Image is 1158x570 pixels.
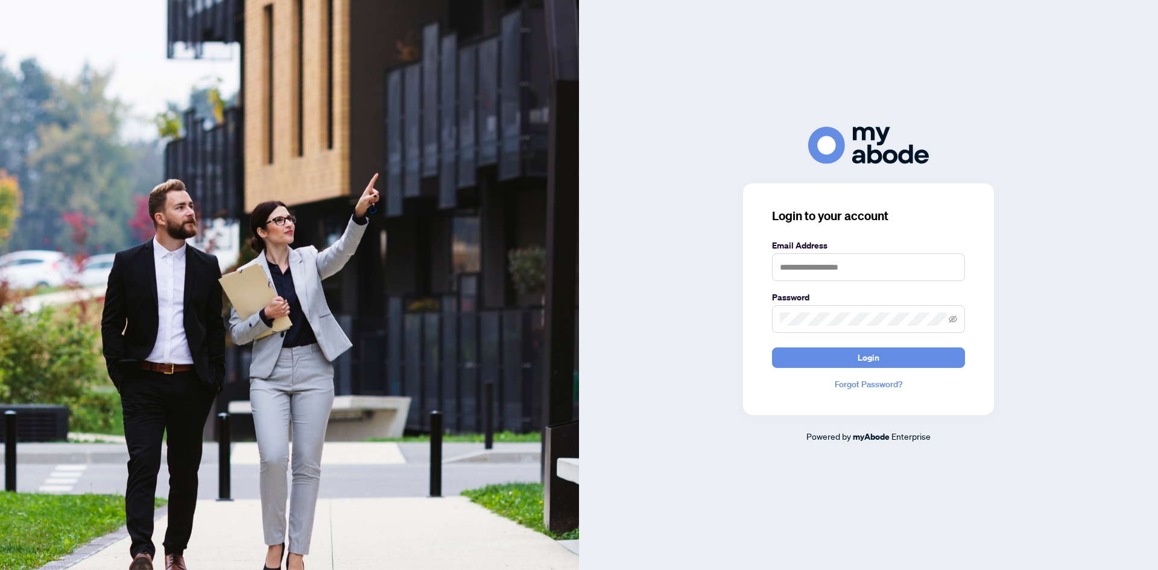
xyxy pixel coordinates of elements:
img: ma-logo [808,127,929,163]
button: Login [772,347,965,368]
span: eye-invisible [949,315,957,323]
span: Powered by [806,431,851,442]
label: Password [772,291,965,304]
span: Enterprise [891,431,931,442]
h3: Login to your account [772,207,965,224]
span: Login [858,348,879,367]
label: Email Address [772,239,965,252]
a: Forgot Password? [772,378,965,391]
a: myAbode [853,430,890,443]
